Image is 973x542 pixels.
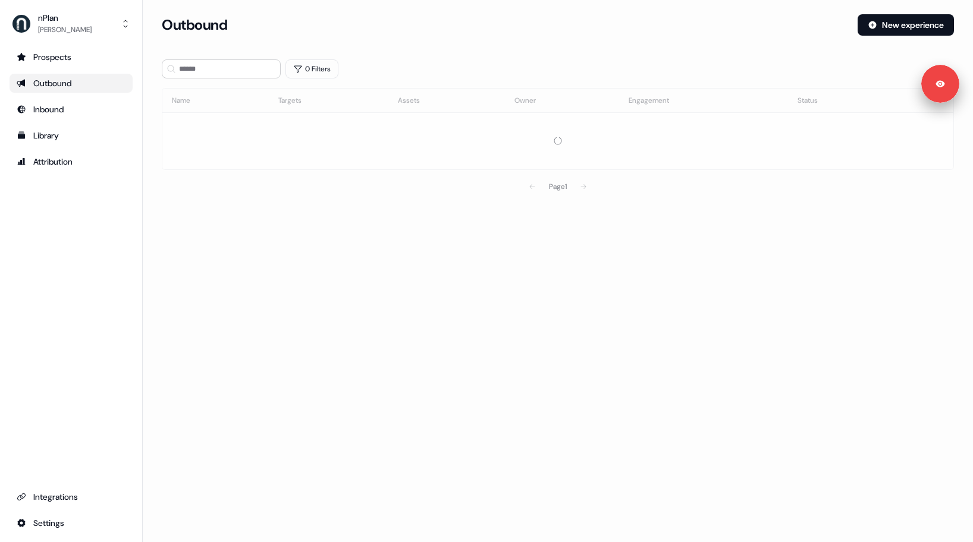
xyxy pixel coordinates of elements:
div: [PERSON_NAME] [38,24,92,36]
div: nPlan [38,12,92,24]
div: Prospects [17,51,125,63]
a: Go to prospects [10,48,133,67]
div: Library [17,130,125,141]
button: nPlan[PERSON_NAME] [10,10,133,38]
a: Go to attribution [10,152,133,171]
div: Integrations [17,491,125,503]
a: Go to templates [10,126,133,145]
div: Outbound [17,77,125,89]
button: 0 Filters [285,59,338,78]
button: New experience [858,14,954,36]
h3: Outbound [162,16,227,34]
a: Go to Inbound [10,100,133,119]
div: Inbound [17,103,125,115]
div: Attribution [17,156,125,168]
a: Go to integrations [10,487,133,506]
a: Go to outbound experience [10,74,133,93]
a: Go to integrations [10,513,133,532]
div: Settings [17,517,125,529]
